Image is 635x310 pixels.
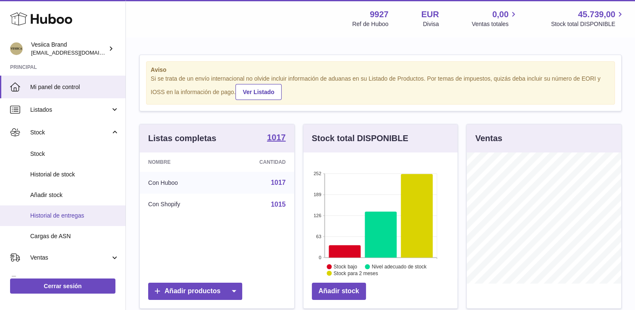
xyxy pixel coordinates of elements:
strong: Aviso [151,66,610,74]
a: 1017 [267,133,286,143]
text: 0 [319,255,321,260]
span: 45.739,00 [578,9,615,20]
strong: 9927 [370,9,389,20]
td: Con Shopify [140,194,222,215]
text: Stock bajo [334,264,357,270]
span: Stock total DISPONIBLE [551,20,625,28]
strong: 1017 [267,133,286,142]
a: Ver Listado [235,84,281,100]
span: Listados [30,106,110,114]
text: 189 [314,192,321,197]
a: 1017 [271,179,286,186]
a: Añadir stock [312,283,366,300]
span: Historial de entregas [30,212,119,220]
strong: EUR [421,9,439,20]
span: Añadir stock [30,191,119,199]
span: Ventas [30,254,110,262]
span: Cargas de ASN [30,232,119,240]
h3: Listas completas [148,133,216,144]
span: 0,00 [492,9,509,20]
th: Nombre [140,152,222,172]
span: Ventas totales [472,20,518,28]
span: Historial de stock [30,171,119,179]
a: Añadir productos [148,283,242,300]
img: logistic@vesiica.com [10,42,23,55]
a: 45.739,00 Stock total DISPONIBLE [551,9,625,28]
th: Cantidad [222,152,294,172]
h3: Ventas [475,133,502,144]
td: Con Huboo [140,172,222,194]
text: 252 [314,171,321,176]
text: 63 [316,234,321,239]
span: Stock [30,129,110,137]
div: Divisa [423,20,439,28]
a: Cerrar sesión [10,278,115,294]
a: 1015 [271,201,286,208]
text: Stock para 2 meses [334,271,378,276]
text: Nivel adecuado de stock [372,264,427,270]
span: [EMAIL_ADDRESS][DOMAIN_NAME] [31,49,123,56]
a: 0,00 Ventas totales [472,9,518,28]
div: Vesiica Brand [31,41,107,57]
text: 126 [314,213,321,218]
div: Ref de Huboo [352,20,388,28]
span: Mi panel de control [30,83,119,91]
div: Si se trata de un envío internacional no olvide incluir información de aduanas en su Listado de P... [151,75,610,100]
h3: Stock total DISPONIBLE [312,133,408,144]
span: Stock [30,150,119,158]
